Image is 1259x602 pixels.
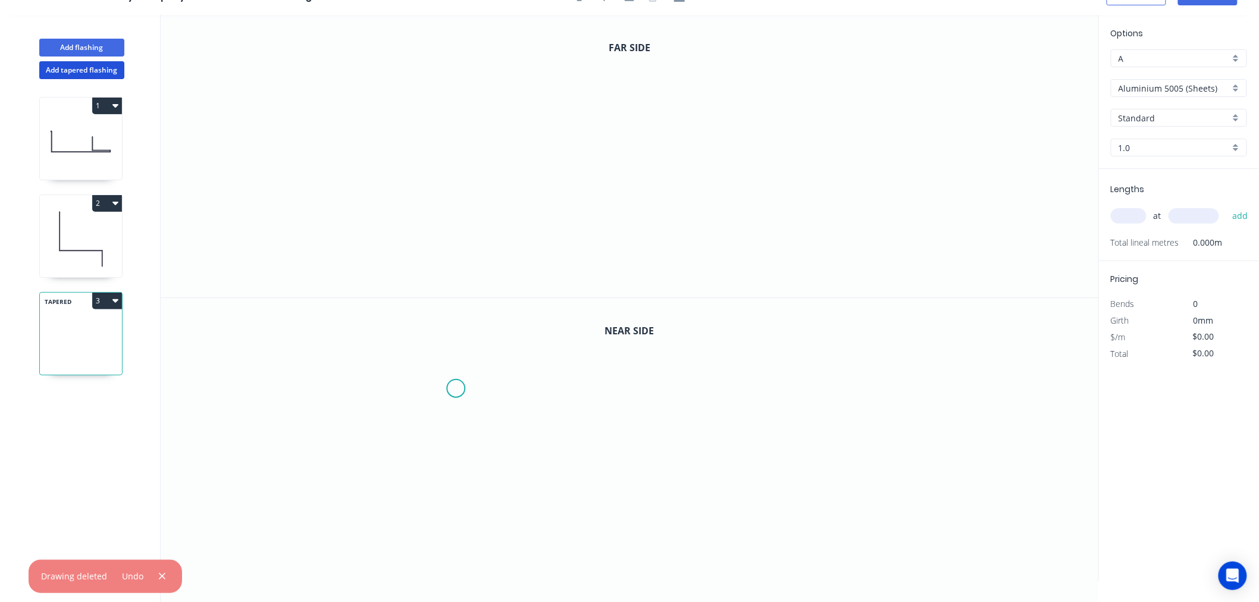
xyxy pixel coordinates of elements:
span: Total lineal metres [1111,234,1179,251]
button: Add flashing [39,39,124,57]
span: 0mm [1194,315,1214,326]
span: 0 [1194,298,1198,309]
input: Material [1119,82,1230,95]
input: Thickness [1119,142,1230,154]
svg: 0 [161,298,1099,581]
button: 2 [92,195,122,212]
span: Total [1111,348,1129,359]
span: 0.000m [1179,234,1223,251]
div: Drawing deleted [41,570,107,582]
span: Pricing [1111,273,1139,285]
div: Open Intercom Messenger [1219,562,1247,590]
span: at [1154,208,1161,224]
button: Add tapered flashing [39,61,124,79]
button: 1 [92,98,122,114]
input: Colour [1119,112,1230,124]
span: Bends [1111,298,1135,309]
span: Lengths [1111,183,1145,195]
span: Girth [1111,315,1129,326]
input: Price level [1119,52,1230,65]
span: Options [1111,27,1144,39]
button: add [1226,206,1254,226]
button: 3 [92,293,122,309]
button: Undo [116,568,150,584]
span: $/m [1111,331,1126,343]
svg: 0 [161,15,1099,297]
